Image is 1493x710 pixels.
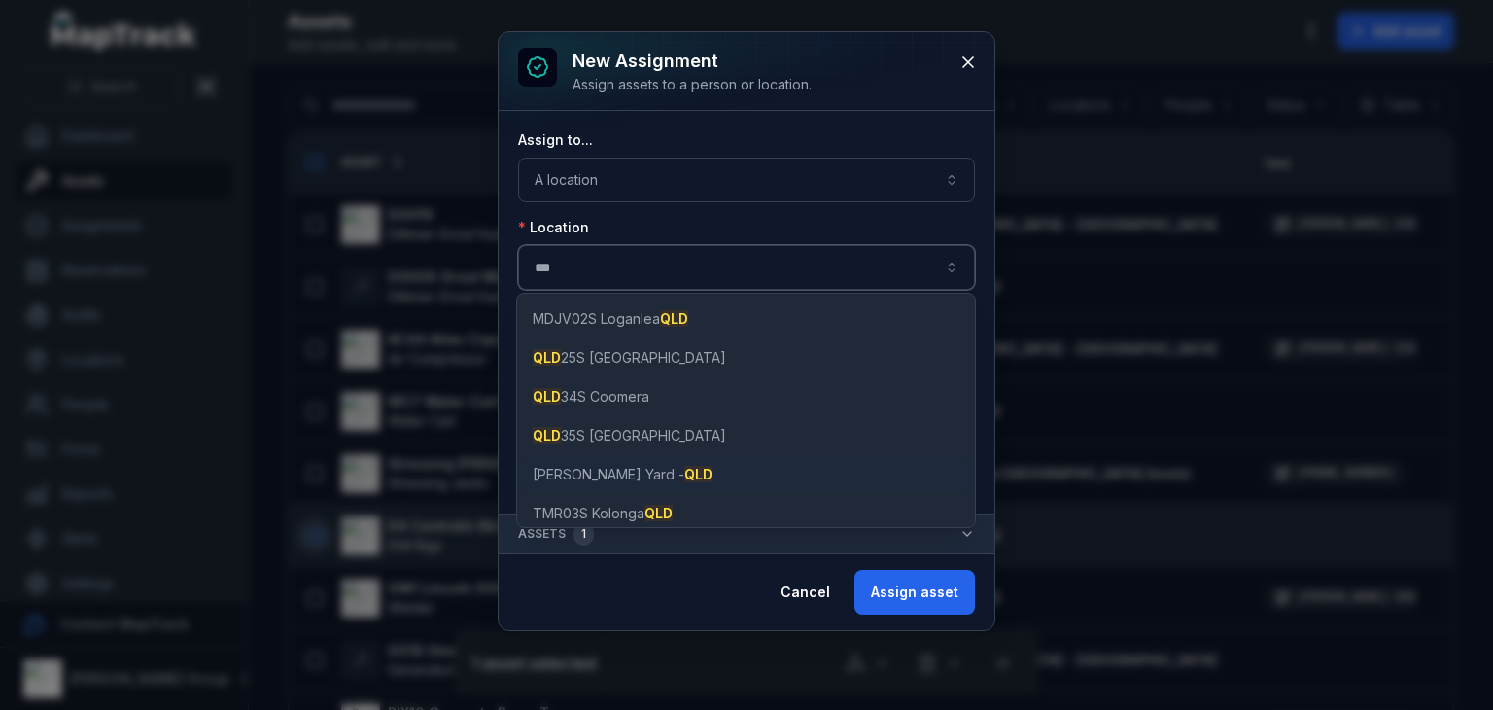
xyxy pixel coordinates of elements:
[660,310,688,327] span: QLD
[684,466,712,482] span: QLD
[533,504,673,523] span: TMR03S Kolonga
[518,158,975,202] button: A location
[854,570,975,615] button: Assign asset
[533,388,561,405] span: QLD
[533,348,726,368] span: 25S [GEOGRAPHIC_DATA]
[533,426,726,445] span: 35S [GEOGRAPHIC_DATA]
[573,522,594,546] div: 1
[573,48,812,75] h3: New assignment
[518,130,593,150] label: Assign to...
[518,522,594,546] span: Assets
[533,349,561,366] span: QLD
[764,570,847,615] button: Cancel
[533,465,712,484] span: [PERSON_NAME] Yard -
[573,75,812,94] div: Assign assets to a person or location.
[644,505,673,521] span: QLD
[518,218,589,237] label: Location
[533,387,649,407] span: 34S Coomera
[533,309,688,329] span: MDJV02S Loganlea
[533,427,561,444] span: QLD
[499,515,994,553] button: Assets1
